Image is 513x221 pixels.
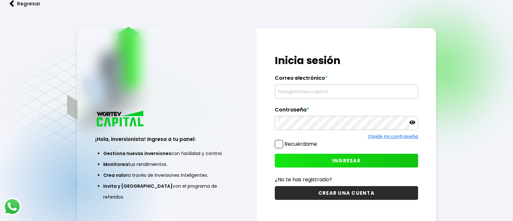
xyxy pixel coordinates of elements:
img: logo_wortev_capital [95,110,146,129]
button: INGRESAR [275,154,418,168]
p: ¿No te has registrado? [275,176,418,184]
label: Contraseña [275,107,418,116]
input: hola@wortev.capital [278,85,415,98]
a: Olvidé mi contraseña [368,133,418,140]
img: flecha izquierda [10,0,14,7]
span: INGRESAR [332,157,361,164]
span: Gestiona nuevas inversiones [103,150,171,157]
img: logos_whatsapp-icon.242b2217.svg [3,198,21,216]
label: Recuérdame [284,140,317,148]
h3: ¡Hola, inversionista! Ingresa a tu panel: [95,135,239,143]
span: Crea valor [103,172,128,178]
li: con el programa de referidos. [103,181,231,202]
li: a través de inversiones inteligentes. [103,170,231,181]
li: tus rendimientos. [103,159,231,170]
span: Invita y [GEOGRAPHIC_DATA] [103,183,172,189]
label: Correo electrónico [275,75,418,85]
span: Monitorea [103,161,128,168]
li: con facilidad y control. [103,148,231,159]
a: ¿No te has registrado?CREAR UNA CUENTA [275,176,418,200]
button: CREAR UNA CUENTA [275,186,418,200]
h1: Inicia sesión [275,53,418,68]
